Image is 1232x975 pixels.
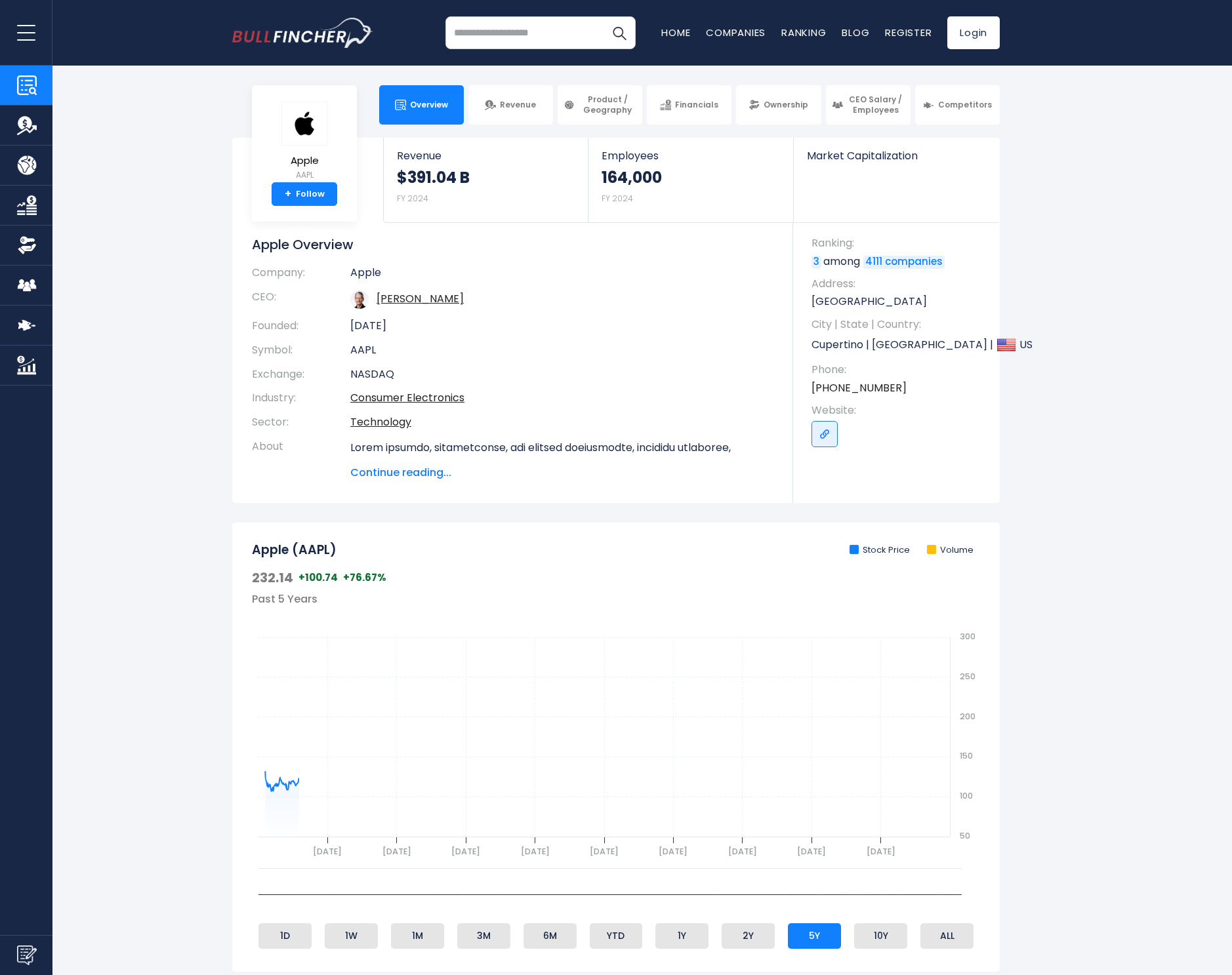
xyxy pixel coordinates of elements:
button: Search [603,16,636,49]
text: 300 [960,631,975,642]
span: Product / Geography [579,94,636,115]
a: Technology [350,414,411,429]
span: Website: [811,403,987,418]
a: Revenue [468,85,553,125]
td: [DATE] [350,314,773,338]
a: Ownership [736,85,821,125]
td: Apple [350,266,773,285]
text: [DATE] [451,846,480,857]
a: Financials [647,85,731,125]
a: Employees 164,000 FY 2024 [588,138,792,222]
li: Volume [927,545,974,556]
img: bullfincher logo [232,18,373,48]
span: Continue reading... [350,465,773,481]
p: among [811,254,987,269]
li: 1M [391,923,444,948]
a: Home [661,26,690,39]
img: tim-cook.jpg [350,290,369,309]
a: Overview [379,85,464,125]
span: CEO Salary / Employees [847,94,905,115]
a: Product / Geography [558,85,642,125]
a: 3 [811,256,821,269]
text: 100 [960,790,973,801]
text: 150 [960,750,973,761]
strong: 164,000 [602,167,662,188]
a: 4111 companies [863,256,945,269]
th: Exchange: [252,363,350,387]
span: City | State | Country: [811,317,987,332]
span: Competitors [938,100,992,110]
li: YTD [590,923,643,948]
text: 250 [960,671,975,682]
h1: Apple Overview [252,236,773,253]
td: AAPL [350,338,773,363]
td: NASDAQ [350,363,773,387]
th: About [252,435,350,481]
span: Ownership [764,100,808,110]
a: [PHONE_NUMBER] [811,381,907,395]
th: Founded: [252,314,350,338]
li: ALL [920,923,974,948]
text: [DATE] [313,846,342,857]
span: Revenue [397,149,575,162]
span: Employees [602,149,779,162]
text: [DATE] [728,846,757,857]
th: Company: [252,266,350,285]
a: Go to homepage [232,18,373,48]
li: 10Y [854,923,907,948]
a: CEO Salary / Employees [826,85,911,125]
th: Symbol: [252,338,350,363]
th: CEO: [252,285,350,314]
text: 200 [960,711,975,722]
a: Market Capitalization [794,138,998,184]
small: FY 2024 [397,193,428,204]
svg: gh [252,606,980,868]
h2: Apple (AAPL) [252,542,337,559]
a: ceo [377,291,464,306]
strong: $391.04 B [397,167,470,188]
span: Revenue [500,100,536,110]
small: FY 2024 [602,193,633,204]
li: 1W [325,923,378,948]
img: Ownership [17,235,37,255]
a: Blog [842,26,869,39]
span: +76.67% [343,571,386,584]
li: 2Y [722,923,775,948]
a: Competitors [915,85,1000,125]
text: [DATE] [797,846,826,857]
li: 6M [524,923,577,948]
span: Financials [675,100,718,110]
a: +Follow [272,182,337,206]
text: [DATE] [382,846,411,857]
span: Past 5 Years [252,591,318,607]
span: Apple [281,155,327,167]
small: AAPL [281,169,327,181]
a: Revenue $391.04 B FY 2024 [384,138,588,222]
li: 1Y [655,923,708,948]
a: Register [885,26,932,39]
text: [DATE] [867,846,895,857]
li: 1D [258,923,312,948]
text: 50 [960,830,970,841]
span: Phone: [811,363,987,377]
text: [DATE] [521,846,550,857]
span: 232.14 [252,569,293,586]
p: Cupertino | [GEOGRAPHIC_DATA] | US [811,335,987,355]
li: 3M [457,923,510,948]
text: [DATE] [659,846,688,857]
strong: + [285,188,291,200]
li: 5Y [788,923,841,948]
th: Sector: [252,410,350,435]
th: Industry: [252,386,350,410]
span: +100.74 [298,571,338,584]
a: Go to link [811,421,838,447]
span: Address: [811,277,987,291]
text: [DATE] [590,846,619,857]
span: Ranking: [811,236,987,250]
span: Overview [410,100,448,110]
a: Companies [706,26,766,39]
p: [GEOGRAPHIC_DATA] [811,294,987,309]
a: Ranking [781,26,826,39]
li: Stock Price [850,545,910,556]
span: Market Capitalization [807,149,985,162]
